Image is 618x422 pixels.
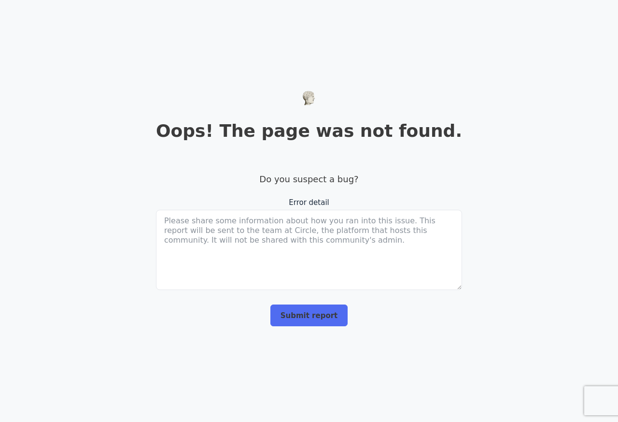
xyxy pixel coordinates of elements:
img: Museums as Progress logo [302,91,316,105]
h1: Oops! The page was not found. [156,120,462,142]
h4: Do you suspect a bug? [156,173,462,186]
label: Error detail [156,197,462,208]
input: Submit report [270,305,348,326]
